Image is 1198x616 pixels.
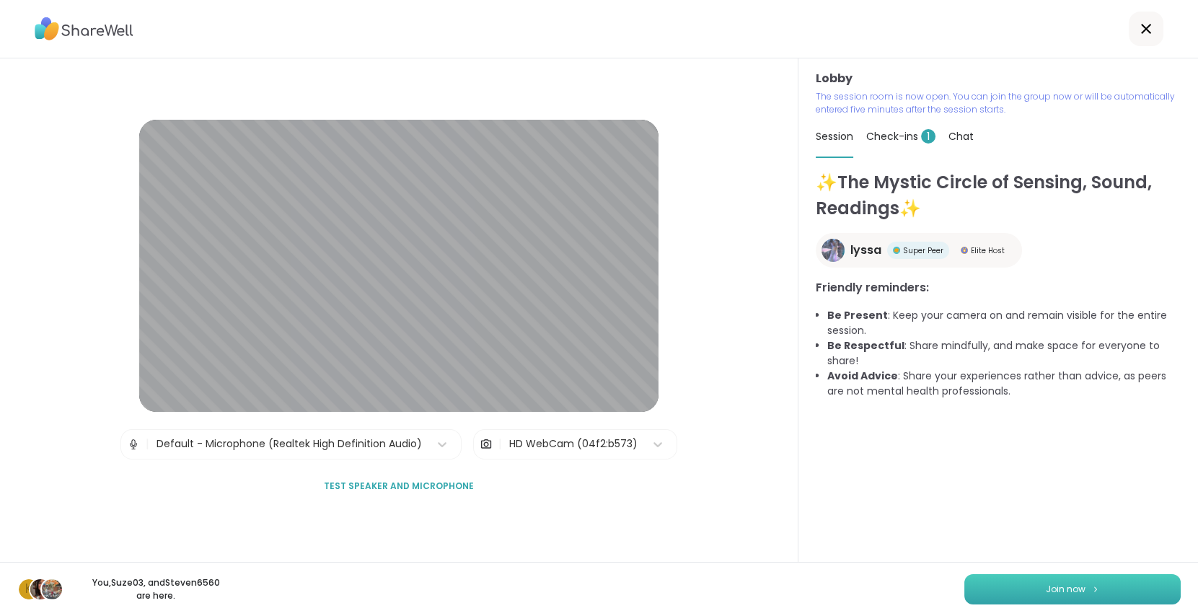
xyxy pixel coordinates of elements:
[816,233,1022,268] a: lyssalyssaSuper PeerSuper PeerElite HostElite Host
[816,70,1181,87] h3: Lobby
[480,430,493,459] img: Camera
[1091,585,1100,593] img: ShareWell Logomark
[948,129,974,144] span: Chat
[822,239,845,262] img: lyssa
[75,576,237,602] p: You, Suze03 , and Steven6560 are here.
[157,436,422,452] div: Default - Microphone (Realtek High Definition Audio)
[498,430,502,459] span: |
[971,245,1005,256] span: Elite Host
[146,430,149,459] span: |
[30,579,50,599] img: Suze03
[866,129,935,144] span: Check-ins
[827,308,888,322] b: Be Present
[324,480,474,493] span: Test speaker and microphone
[816,129,853,144] span: Session
[42,579,62,599] img: Steven6560
[35,12,133,45] img: ShareWell Logo
[827,369,1181,399] li: : Share your experiences rather than advice, as peers are not mental health professionals.
[816,279,1181,296] h3: Friendly reminders:
[850,242,881,259] span: lyssa
[827,308,1181,338] li: : Keep your camera on and remain visible for the entire session.
[318,471,480,501] button: Test speaker and microphone
[509,436,638,452] div: HD WebCam (04f2:b573)
[827,338,904,353] b: Be Respectful
[1046,583,1085,596] span: Join now
[827,338,1181,369] li: : Share mindfully, and make space for everyone to share!
[893,247,900,254] img: Super Peer
[816,170,1181,221] h1: ✨The Mystic Circle of Sensing, Sound, Readings✨
[903,245,943,256] span: Super Peer
[961,247,968,254] img: Elite Host
[964,574,1181,604] button: Join now
[816,90,1181,116] p: The session room is now open. You can join the group now or will be automatically entered five mi...
[827,369,898,383] b: Avoid Advice
[25,580,32,599] span: K
[921,129,935,144] span: 1
[127,430,140,459] img: Microphone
